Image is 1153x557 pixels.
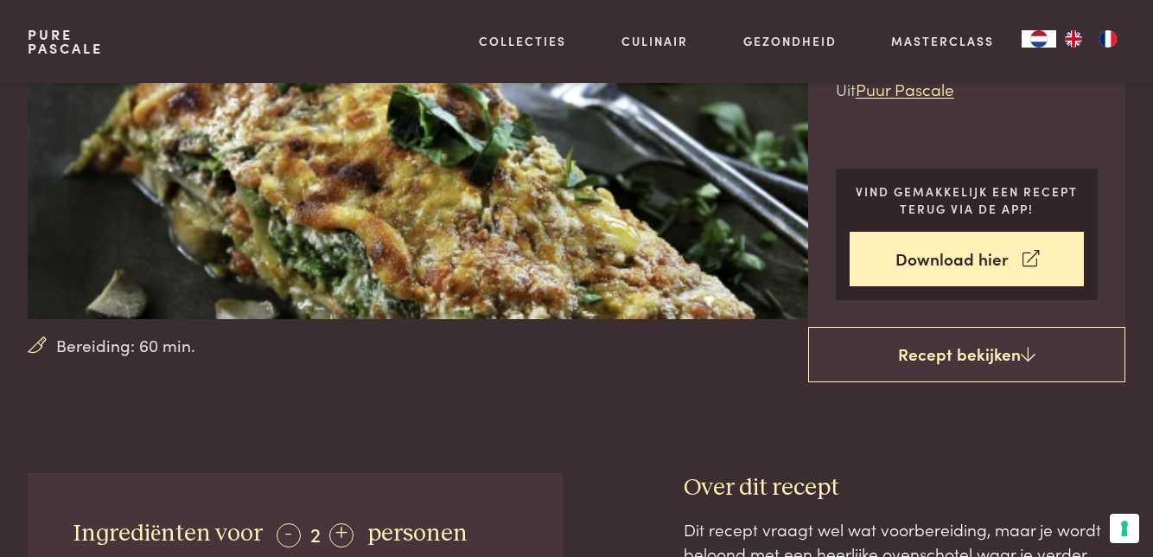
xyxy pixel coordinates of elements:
[808,327,1125,382] a: Recept bekijken
[743,32,837,50] a: Gezondheid
[850,182,1084,218] p: Vind gemakkelijk een recept terug via de app!
[684,473,1125,503] h3: Over dit recept
[836,77,1098,102] p: Uit
[856,77,954,100] a: Puur Pascale
[1110,514,1139,543] button: Uw voorkeuren voor toestemming voor trackingtechnologieën
[1091,30,1125,48] a: FR
[621,32,688,50] a: Culinair
[1022,30,1125,48] aside: Language selected: Nederlands
[1022,30,1056,48] a: NL
[329,523,354,547] div: +
[1056,30,1125,48] ul: Language list
[56,333,195,358] span: Bereiding: 60 min.
[310,519,321,547] span: 2
[479,32,566,50] a: Collecties
[891,32,994,50] a: Masterclass
[1056,30,1091,48] a: EN
[277,523,301,547] div: -
[28,28,103,55] a: PurePascale
[73,522,263,546] span: Ingrediënten voor
[367,522,468,546] span: personen
[1022,30,1056,48] div: Language
[850,232,1084,286] a: Download hier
